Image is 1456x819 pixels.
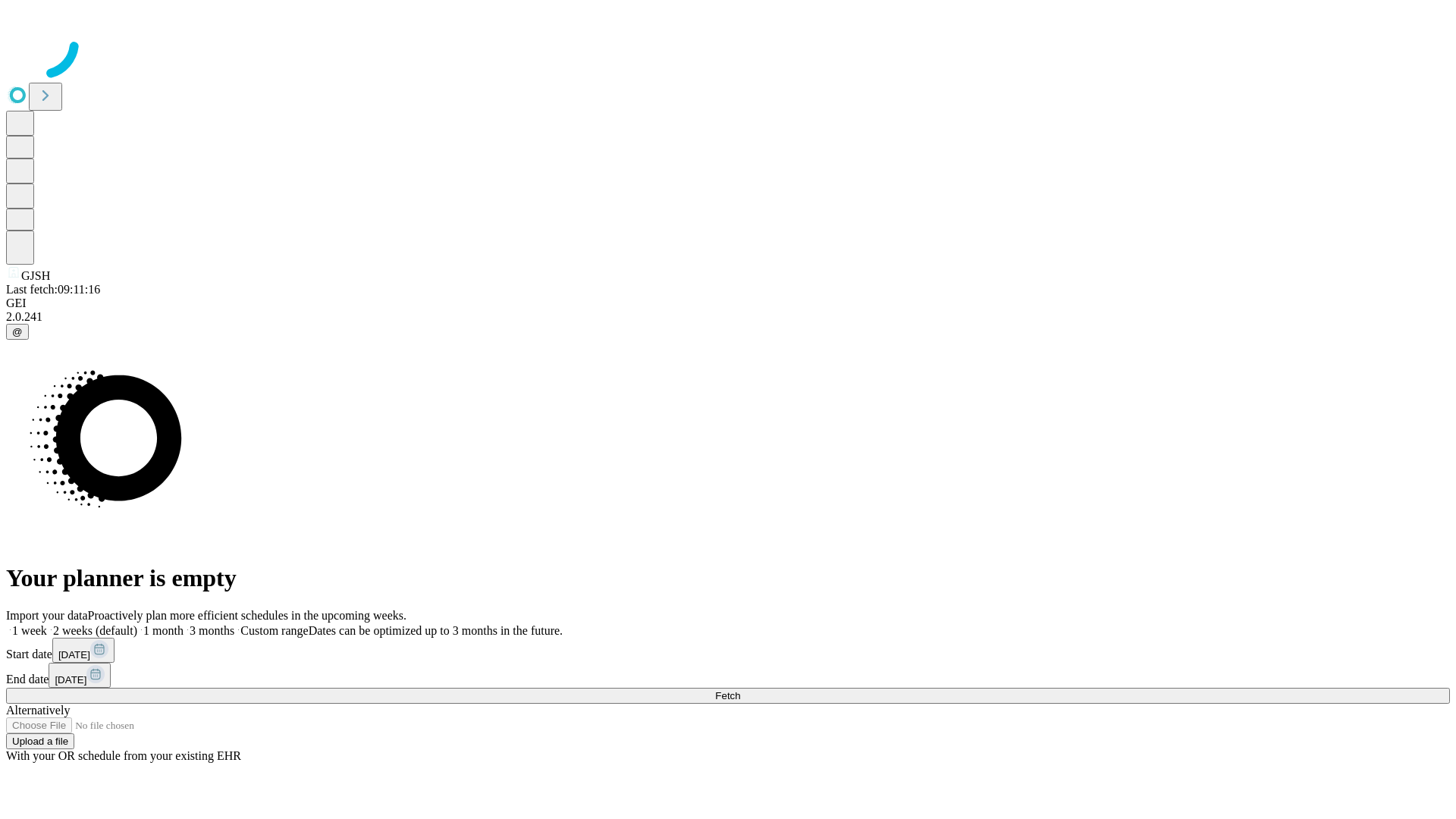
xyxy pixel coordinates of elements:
[6,688,1450,704] button: Fetch
[6,310,1450,324] div: 2.0.241
[49,663,111,688] button: [DATE]
[240,624,308,637] span: Custom range
[143,624,184,637] span: 1 month
[190,624,234,637] span: 3 months
[6,663,1450,688] div: End date
[715,690,740,701] span: Fetch
[6,297,1450,310] div: GEI
[6,564,1450,592] h1: Your planner is empty
[53,624,137,637] span: 2 weeks (default)
[6,283,100,296] span: Last fetch: 09:11:16
[309,624,563,637] span: Dates can be optimized up to 3 months in the future.
[21,269,50,282] span: GJSH
[58,649,90,661] span: [DATE]
[12,624,47,637] span: 1 week
[6,609,88,622] span: Import your data
[6,704,70,717] span: Alternatively
[55,674,86,686] span: [DATE]
[12,326,23,337] span: @
[6,638,1450,663] div: Start date
[6,749,241,762] span: With your OR schedule from your existing EHR
[88,609,406,622] span: Proactively plan more efficient schedules in the upcoming weeks.
[6,324,29,340] button: @
[52,638,115,663] button: [DATE]
[6,733,74,749] button: Upload a file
